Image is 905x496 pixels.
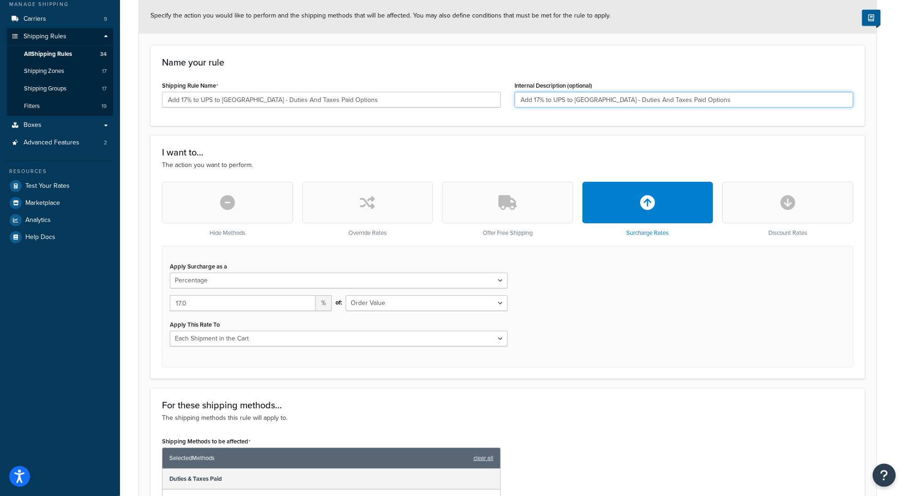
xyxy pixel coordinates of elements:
[24,15,46,23] span: Carriers
[162,182,293,237] div: Hide Methods
[7,63,113,80] li: Shipping Zones
[7,28,113,45] a: Shipping Rules
[7,134,113,151] li: Advanced Features
[100,50,107,58] span: 34
[162,400,853,410] h3: For these shipping methods...
[7,229,113,245] a: Help Docs
[24,85,66,93] span: Shipping Groups
[24,121,42,129] span: Boxes
[473,452,493,465] a: clear all
[24,67,64,75] span: Shipping Zones
[7,98,113,115] li: Filters
[150,11,611,20] span: Specify the action you would like to perform and the shipping methods that will be affected. You ...
[169,452,469,465] span: Selected Methods
[25,233,55,241] span: Help Docs
[102,85,107,93] span: 17
[162,160,853,170] p: The action you want to perform.
[7,195,113,211] a: Marketplace
[7,117,113,134] a: Boxes
[515,82,592,89] label: Internal Description (optional)
[302,182,433,237] div: Override Rates
[7,98,113,115] a: Filters19
[7,0,113,8] div: Manage Shipping
[722,182,853,237] div: Discount Rates
[862,10,881,26] button: Show Help Docs
[24,139,79,147] span: Advanced Features
[25,199,60,207] span: Marketplace
[25,216,51,224] span: Analytics
[7,80,113,97] li: Shipping Groups
[7,212,113,228] a: Analytics
[7,63,113,80] a: Shipping Zones17
[162,469,500,490] div: Duties & Taxes Paid
[442,182,573,237] div: Offer Free Shipping
[170,321,220,328] label: Apply This Rate To
[102,67,107,75] span: 17
[162,147,853,157] h3: I want to...
[7,28,113,116] li: Shipping Rules
[7,167,113,175] div: Resources
[25,182,70,190] span: Test Your Rates
[170,263,227,270] label: Apply Surcharge as a
[162,82,218,90] label: Shipping Rule Name
[102,102,107,110] span: 19
[7,80,113,97] a: Shipping Groups17
[162,57,853,67] h3: Name your rule
[7,134,113,151] a: Advanced Features2
[582,182,713,237] div: Surcharge Rates
[7,178,113,194] a: Test Your Rates
[7,11,113,28] a: Carriers9
[162,413,853,423] p: The shipping methods this rule will apply to.
[873,464,896,487] button: Open Resource Center
[24,102,40,110] span: Filters
[24,33,66,41] span: Shipping Rules
[7,46,113,63] a: AllShipping Rules34
[162,438,251,445] label: Shipping Methods to be affected
[316,295,332,311] span: %
[336,296,342,309] span: of:
[104,15,107,23] span: 9
[7,11,113,28] li: Carriers
[24,50,72,58] span: All Shipping Rules
[104,139,107,147] span: 2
